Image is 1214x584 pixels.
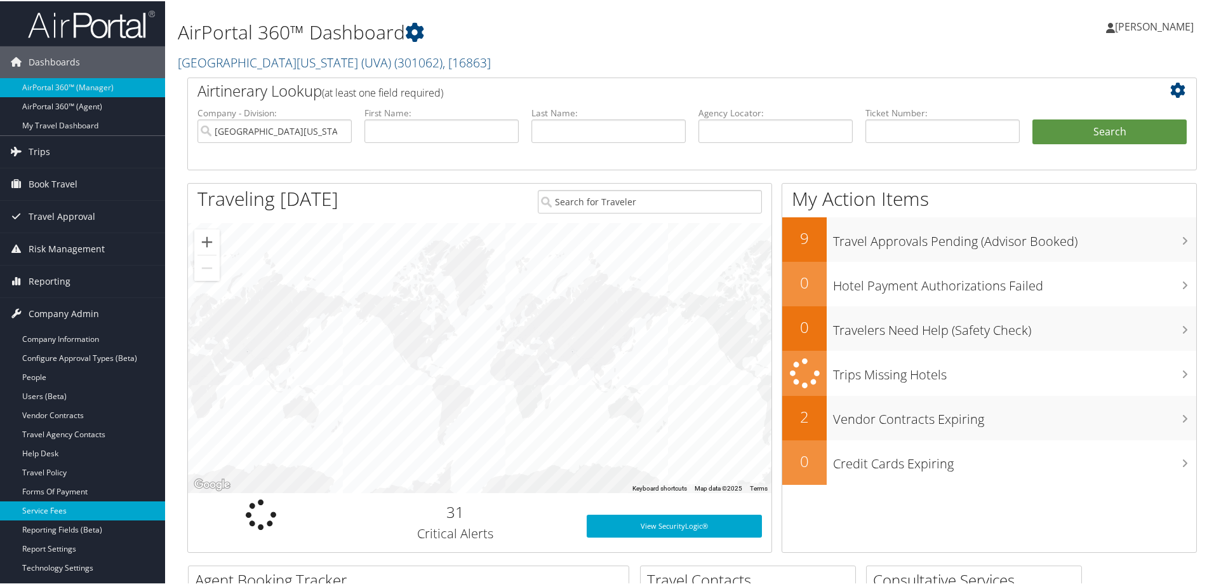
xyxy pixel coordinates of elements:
[28,8,155,38] img: airportal-logo.png
[698,105,853,118] label: Agency Locator:
[782,226,827,248] h2: 9
[1115,18,1194,32] span: [PERSON_NAME]
[197,79,1103,100] h2: Airtinerary Lookup
[782,315,827,337] h2: 0
[632,483,687,492] button: Keyboard shortcuts
[865,105,1020,118] label: Ticket Number:
[29,167,77,199] span: Book Travel
[29,45,80,77] span: Dashboards
[782,216,1196,261] a: 9Travel Approvals Pending (Advisor Booked)
[1106,6,1206,44] a: [PERSON_NAME]
[782,350,1196,395] a: Trips Missing Hotels
[782,395,1196,439] a: 2Vendor Contracts Expiring
[344,524,568,541] h3: Critical Alerts
[443,53,491,70] span: , [ 16863 ]
[197,105,352,118] label: Company - Division:
[364,105,519,118] label: First Name:
[833,358,1196,383] h3: Trips Missing Hotels
[587,513,762,536] a: View SecurityLogic®
[833,314,1196,338] h3: Travelers Need Help (Safety Check)
[178,53,491,70] a: [GEOGRAPHIC_DATA][US_STATE] (UVA)
[750,484,768,491] a: Terms (opens in new tab)
[191,475,233,492] a: Open this area in Google Maps (opens a new window)
[531,105,686,118] label: Last Name:
[782,449,827,471] h2: 0
[833,403,1196,427] h3: Vendor Contracts Expiring
[29,264,70,296] span: Reporting
[782,271,827,292] h2: 0
[191,475,233,492] img: Google
[833,225,1196,249] h3: Travel Approvals Pending (Advisor Booked)
[833,447,1196,472] h3: Credit Cards Expiring
[178,18,864,44] h1: AirPortal 360™ Dashboard
[322,85,443,98] span: (at least one field required)
[197,184,338,211] h1: Traveling [DATE]
[782,439,1196,484] a: 0Credit Cards Expiring
[344,500,568,522] h2: 31
[782,305,1196,350] a: 0Travelers Need Help (Safety Check)
[29,200,95,231] span: Travel Approval
[29,135,50,166] span: Trips
[833,269,1196,294] h3: Hotel Payment Authorizations Failed
[29,232,105,264] span: Risk Management
[194,254,220,280] button: Zoom out
[194,228,220,254] button: Zoom in
[782,184,1196,211] h1: My Action Items
[695,484,742,491] span: Map data ©2025
[1032,118,1187,144] button: Search
[29,297,99,329] span: Company Admin
[538,189,762,212] input: Search for Traveler
[782,405,827,426] h2: 2
[394,53,443,70] span: ( 301062 )
[782,261,1196,305] a: 0Hotel Payment Authorizations Failed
